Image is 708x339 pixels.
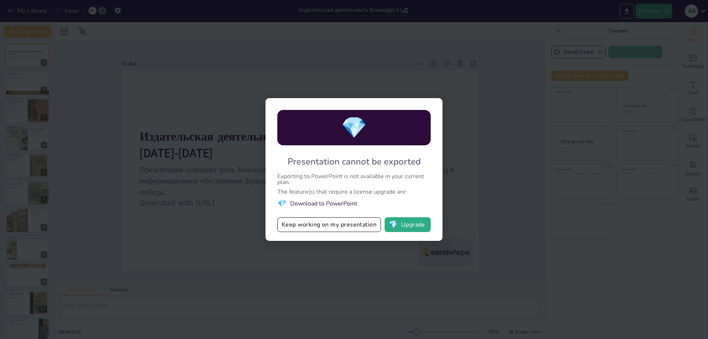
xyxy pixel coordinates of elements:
[389,221,398,228] span: diamond
[341,114,367,142] span: diamond
[277,189,431,195] div: The feature(s) that require a license upgrade are:
[385,217,431,232] button: diamondUpgrade
[277,217,381,232] button: Keep working on my presentation
[277,198,431,208] li: Download to PowerPoint
[288,156,421,167] div: Presentation cannot be exported
[277,198,287,208] span: diamond
[277,173,431,185] div: Exporting to PowerPoint is not available in your current plan.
